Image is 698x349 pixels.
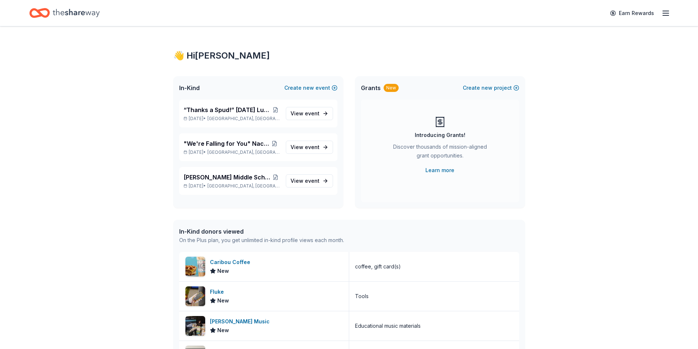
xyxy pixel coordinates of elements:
button: Createnewproject [463,83,519,92]
span: [GEOGRAPHIC_DATA], [GEOGRAPHIC_DATA] [207,183,280,189]
span: View [291,177,320,185]
div: Discover thousands of mission-aligned grant opportunities. [390,142,490,163]
span: New [217,267,229,275]
div: Educational music materials [355,322,421,330]
div: [PERSON_NAME] Music [210,317,273,326]
span: event [305,178,320,184]
div: Introducing Grants! [415,131,465,140]
a: View event [286,107,333,120]
div: coffee, gift card(s) [355,262,401,271]
a: View event [286,174,333,188]
span: "We're Falling for You" Nacho Apple Bar [184,139,269,148]
p: [DATE] • [184,183,280,189]
a: Earn Rewards [606,7,658,20]
span: new [481,83,492,92]
span: Grants [361,83,381,92]
p: [DATE] • [184,116,280,122]
span: View [291,109,320,118]
div: Fluke [210,287,229,296]
span: In-Kind [179,83,200,92]
a: Home [29,4,100,22]
p: [DATE] • [184,149,280,155]
div: Tools [355,292,369,301]
span: [GEOGRAPHIC_DATA], [GEOGRAPHIC_DATA] [207,149,280,155]
div: On the Plus plan, you get unlimited in-kind profile views each month. [179,236,344,245]
a: Learn more [425,166,454,175]
a: View event [286,141,333,154]
div: In-Kind donors viewed [179,227,344,236]
span: event [305,110,320,116]
img: Image for Alfred Music [185,316,205,336]
span: event [305,144,320,150]
span: new [303,83,314,92]
span: [PERSON_NAME] Middle School Student PTA Meetings [184,173,272,182]
div: Caribou Coffee [210,258,253,267]
img: Image for Fluke [185,286,205,306]
div: 👋 Hi [PERSON_NAME] [173,50,525,62]
span: View [291,143,320,152]
button: Createnewevent [284,83,337,92]
img: Image for Caribou Coffee [185,257,205,276]
span: [GEOGRAPHIC_DATA], [GEOGRAPHIC_DATA] [207,116,280,122]
span: New [217,326,229,335]
div: New [384,84,399,92]
span: “Thanks a Spud!” [DATE] Luncheon & Gift Giveaway [184,105,271,114]
span: New [217,296,229,305]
